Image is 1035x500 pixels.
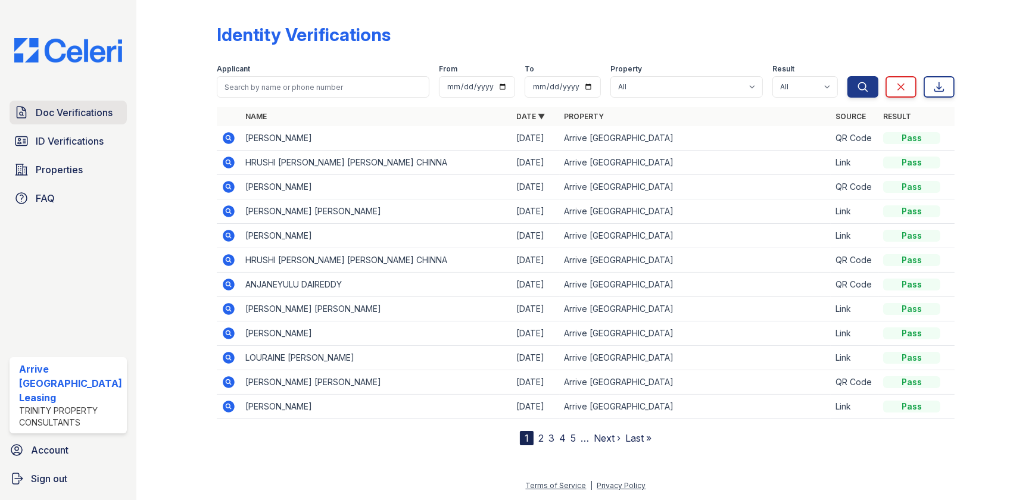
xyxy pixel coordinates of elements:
td: Arrive [GEOGRAPHIC_DATA] [560,395,831,419]
div: Pass [883,254,940,266]
td: HRUSHI [PERSON_NAME] [PERSON_NAME] CHINNA [241,151,512,175]
td: Arrive [GEOGRAPHIC_DATA] [560,199,831,224]
td: Arrive [GEOGRAPHIC_DATA] [560,175,831,199]
td: Arrive [GEOGRAPHIC_DATA] [560,151,831,175]
td: Arrive [GEOGRAPHIC_DATA] [560,346,831,370]
a: Sign out [5,467,132,490]
td: ANJANEYULU DAIREDDY [241,273,512,297]
a: Next › [594,432,621,444]
span: ID Verifications [36,134,104,148]
a: Account [5,438,132,462]
label: Result [772,64,794,74]
div: Pass [883,376,940,388]
td: [PERSON_NAME] [241,175,512,199]
td: Link [831,224,878,248]
td: [PERSON_NAME] [PERSON_NAME] [241,370,512,395]
a: Date ▼ [517,112,545,121]
td: QR Code [831,126,878,151]
td: [PERSON_NAME] [PERSON_NAME] [241,199,512,224]
td: [DATE] [512,126,560,151]
td: Link [831,395,878,419]
div: Arrive [GEOGRAPHIC_DATA] Leasing [19,362,122,405]
div: Pass [883,181,940,193]
img: CE_Logo_Blue-a8612792a0a2168367f1c8372b55b34899dd931a85d93a1a3d3e32e68fde9ad4.png [5,38,132,62]
td: [PERSON_NAME] [241,395,512,419]
td: LOURAINE [PERSON_NAME] [241,346,512,370]
td: [DATE] [512,199,560,224]
a: Terms of Service [526,481,587,490]
a: Source [836,112,866,121]
td: QR Code [831,370,878,395]
td: [DATE] [512,175,560,199]
div: Pass [883,327,940,339]
span: … [581,431,589,445]
div: Trinity Property Consultants [19,405,122,429]
td: [DATE] [512,346,560,370]
a: Properties [10,158,127,182]
a: Doc Verifications [10,101,127,124]
td: Arrive [GEOGRAPHIC_DATA] [560,370,831,395]
label: Applicant [217,64,250,74]
td: Link [831,199,878,224]
td: [DATE] [512,395,560,419]
a: ID Verifications [10,129,127,153]
td: Arrive [GEOGRAPHIC_DATA] [560,248,831,273]
td: QR Code [831,273,878,297]
div: Identity Verifications [217,24,391,45]
label: Property [610,64,642,74]
td: Arrive [GEOGRAPHIC_DATA] [560,297,831,321]
div: 1 [520,431,534,445]
a: 3 [548,432,554,444]
td: [DATE] [512,370,560,395]
a: Privacy Policy [597,481,646,490]
a: FAQ [10,186,127,210]
td: [PERSON_NAME] [241,126,512,151]
a: 4 [559,432,566,444]
td: Arrive [GEOGRAPHIC_DATA] [560,321,831,346]
a: Property [565,112,604,121]
label: From [439,64,457,74]
div: | [591,481,593,490]
div: Pass [883,401,940,412]
div: Pass [883,132,940,144]
div: Pass [883,230,940,242]
a: Last » [625,432,651,444]
td: Link [831,321,878,346]
td: Link [831,297,878,321]
td: Link [831,346,878,370]
td: Arrive [GEOGRAPHIC_DATA] [560,273,831,297]
div: Pass [883,352,940,364]
td: [DATE] [512,297,560,321]
td: [PERSON_NAME] [241,224,512,248]
td: [DATE] [512,151,560,175]
input: Search by name or phone number [217,76,429,98]
td: [DATE] [512,248,560,273]
td: Arrive [GEOGRAPHIC_DATA] [560,224,831,248]
span: Doc Verifications [36,105,113,120]
td: [PERSON_NAME] [241,321,512,346]
div: Pass [883,157,940,168]
a: 5 [571,432,576,444]
td: [DATE] [512,321,560,346]
td: Arrive [GEOGRAPHIC_DATA] [560,126,831,151]
td: HRUSHI [PERSON_NAME] [PERSON_NAME] CHINNA [241,248,512,273]
div: Pass [883,205,940,217]
span: FAQ [36,191,55,205]
div: Pass [883,279,940,290]
a: 2 [538,432,544,444]
a: Result [883,112,911,121]
label: To [525,64,534,74]
td: QR Code [831,248,878,273]
td: [DATE] [512,224,560,248]
td: Link [831,151,878,175]
div: Pass [883,303,940,315]
span: Properties [36,162,83,177]
td: [DATE] [512,273,560,297]
span: Sign out [31,471,67,486]
td: [PERSON_NAME] [PERSON_NAME] [241,297,512,321]
a: Name [245,112,267,121]
td: QR Code [831,175,878,199]
span: Account [31,443,68,457]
